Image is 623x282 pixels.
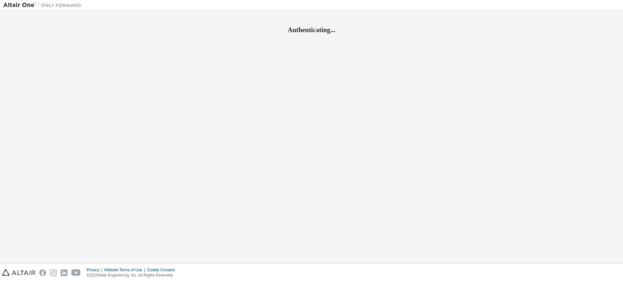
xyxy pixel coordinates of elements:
[61,269,67,276] img: linkedin.svg
[87,273,179,278] p: © 2025 Altair Engineering, Inc. All Rights Reserved.
[71,269,81,276] img: youtube.svg
[87,267,104,273] div: Privacy
[39,269,46,276] img: facebook.svg
[147,267,178,273] div: Cookie Consent
[2,269,35,276] img: altair_logo.svg
[3,26,620,34] h2: Authenticating...
[104,267,147,273] div: Website Terms of Use
[3,2,84,8] img: Altair One
[50,269,57,276] img: instagram.svg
